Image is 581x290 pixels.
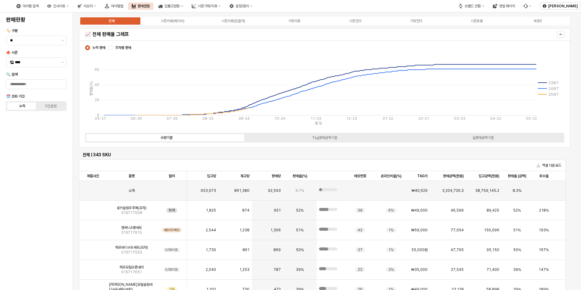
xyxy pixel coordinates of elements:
span: 소계 [129,188,135,193]
h6: 전체 | 343 SKU [83,152,562,157]
span: 01S717508 [121,210,142,215]
button: 아이템 검색 [13,2,42,10]
span: 218% [539,208,549,213]
span: ₩49,000 [411,208,428,213]
div: 누적 [19,104,25,108]
span: 39% [296,267,304,272]
span: 3% [388,267,394,272]
button: 시즌기획/리뷰 [188,2,225,10]
span: 🗓️ 조회 기간 [6,94,25,98]
span: 37 [358,247,363,252]
button: 리오더 [74,2,100,10]
label: 시즌의류(토들러) [203,18,264,24]
span: 01S717553 [121,250,142,255]
span: 869 [273,247,281,252]
div: 입출고현황 [164,4,180,8]
label: 누적 [8,103,36,109]
span: 861 [242,247,249,252]
span: ₩35,000 [411,267,428,272]
span: 누적 판매 [92,45,105,50]
div: 아이템 검색 [22,4,39,8]
span: 주차별 판매 [115,45,131,50]
span: 874 [242,208,249,213]
div: 판매현황 [138,4,150,8]
div: 실판매금액기준 [473,136,494,140]
label: 전체 [81,18,142,24]
h5: 📈 전체 판매율 그래프 [85,31,443,37]
span: 55,000원 [411,247,428,252]
span: 1% [388,247,394,252]
div: 시즌의류(토들러) [222,19,245,23]
label: 시즌용품 [446,18,507,24]
span: 951 [274,208,281,213]
span: 1% [388,228,394,233]
div: 리오더 [84,4,93,8]
label: 시즌의류(베이비) [142,18,203,24]
span: 46,599 [451,208,464,213]
span: 9.7% [295,188,304,193]
button: 설정/관리 [226,2,256,10]
div: 버그 제보 및 기능 개선 요청 [520,2,535,10]
span: 판매량 [272,174,281,178]
span: 입고량 [207,174,216,178]
span: 787 [273,267,281,272]
span: 95,150 [486,247,499,252]
span: 50% [513,247,521,252]
div: 설정/관리 [235,4,249,8]
div: 시즌기획/리뷰 [198,4,217,8]
span: O/화이트 [165,247,178,252]
span: 매장편중 [354,174,366,178]
div: 기획언더 [410,19,422,23]
div: 기간설정 [44,104,57,108]
span: 🏷️ 구분 [6,29,18,33]
span: 입고금액(천원) [479,174,499,178]
span: 71,400 [486,267,499,272]
button: 브랜드 전환 [455,2,488,10]
span: 51% [513,228,521,233]
span: 52% [513,208,521,213]
span: 1,730 [206,247,216,252]
span: 953,973 [201,188,216,193]
span: 2,544 [206,228,216,233]
span: 193% [539,228,549,233]
label: Tag판매금액기준 [246,135,404,140]
div: 인사이트 [53,4,65,8]
span: ₩59,000 [411,228,428,233]
span: 51% [296,228,304,233]
button: 엑셀 다운로드 [534,162,564,169]
span: 헤르모달오픈내의 [119,265,144,270]
span: 컬러 [169,174,175,178]
span: 50% [296,247,304,252]
span: 39 [358,208,363,213]
label: 기획의류 [264,18,325,24]
span: 품명 [129,174,135,178]
span: 앤써니4종세트 [121,225,142,230]
span: 47,795 [451,247,464,252]
div: 아이템맵 [111,4,123,8]
span: 167% [539,247,549,252]
span: TAG가 [417,174,428,178]
span: 8.3% [513,188,521,193]
label: 복종X [507,18,568,24]
span: 22 [358,267,363,272]
span: 1,306 [270,228,281,233]
label: 기획언더 [386,18,446,24]
button: 판매현황 [128,2,153,10]
span: 베이지색의 [164,228,179,233]
button: 아이템맵 [101,2,127,10]
div: 기획의류 [288,19,300,23]
button: 제안 사항 표시 [59,36,66,45]
font: 엑셀 다운로드 [542,162,561,168]
span: 헤르바디수트세트(모자) [115,245,148,250]
span: 38,759,145.2 [475,188,499,193]
span: 861,380 [234,188,249,193]
button: [PERSON_NAME] [540,2,580,10]
span: 🔍 검색 [6,72,18,77]
p: [PERSON_NAME] [548,4,578,9]
div: 시즌의류(베이비) [161,19,184,23]
button: 영업 페이지 [489,2,519,10]
button: 숨기다 [557,31,564,38]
